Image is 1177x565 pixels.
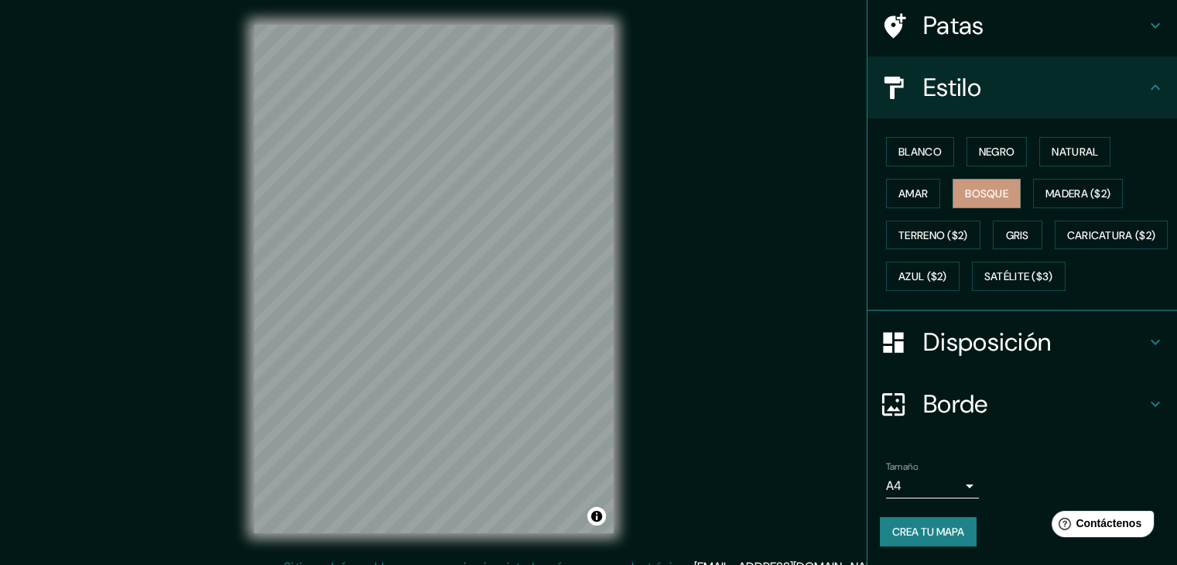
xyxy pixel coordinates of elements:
button: Negro [967,137,1028,166]
button: Madera ($2) [1033,179,1123,208]
font: A4 [886,478,902,494]
div: Borde [867,373,1177,435]
button: Terreno ($2) [886,221,980,250]
font: Patas [923,9,984,42]
font: Madera ($2) [1045,187,1110,200]
font: Tamaño [886,461,918,473]
button: Natural [1039,137,1110,166]
font: Crea tu mapa [892,525,964,539]
div: A4 [886,474,979,498]
button: Satélite ($3) [972,262,1066,291]
font: Amar [898,187,928,200]
button: Azul ($2) [886,262,960,291]
button: Bosque [953,179,1021,208]
font: Terreno ($2) [898,228,968,242]
button: Gris [993,221,1042,250]
font: Gris [1006,228,1029,242]
div: Disposición [867,311,1177,373]
button: Caricatura ($2) [1055,221,1168,250]
font: Disposición [923,326,1051,358]
font: Estilo [923,71,981,104]
font: Satélite ($3) [984,270,1053,284]
button: Blanco [886,137,954,166]
canvas: Mapa [254,25,614,533]
font: Natural [1052,145,1098,159]
font: Azul ($2) [898,270,947,284]
font: Negro [979,145,1015,159]
font: Borde [923,388,988,420]
button: Amar [886,179,940,208]
div: Estilo [867,56,1177,118]
button: Crea tu mapa [880,517,977,546]
font: Bosque [965,187,1008,200]
font: Caricatura ($2) [1067,228,1156,242]
button: Activar o desactivar atribución [587,507,606,526]
font: Blanco [898,145,942,159]
iframe: Lanzador de widgets de ayuda [1039,505,1160,548]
